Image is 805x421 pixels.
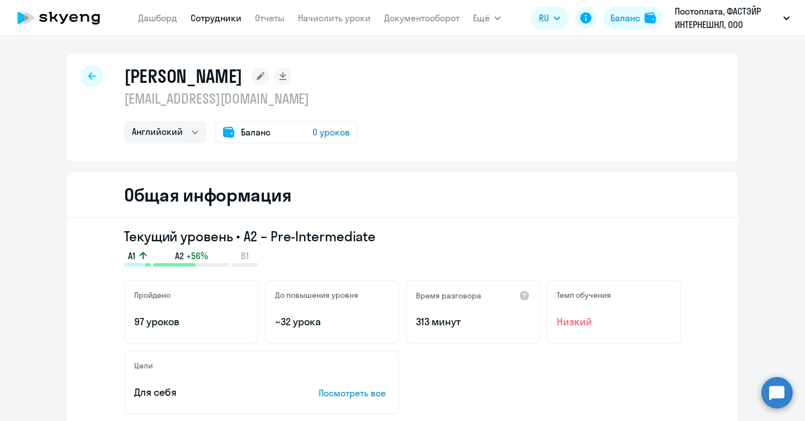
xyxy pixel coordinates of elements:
[124,65,243,87] h1: [PERSON_NAME]
[128,250,135,262] span: A1
[319,386,389,400] p: Посмотреть все
[416,291,481,301] h5: Время разговора
[610,11,640,25] div: Баланс
[645,12,656,24] img: balance
[134,315,248,329] p: 97 уроков
[473,7,501,29] button: Ещё
[134,290,171,300] h5: Пройдено
[124,90,358,107] p: [EMAIL_ADDRESS][DOMAIN_NAME]
[241,125,271,139] span: Баланс
[241,250,249,262] span: B1
[557,290,611,300] h5: Темп обучения
[124,184,291,206] h2: Общая информация
[138,12,177,24] a: Дашборд
[275,315,389,329] p: ~32 урока
[186,250,208,262] span: +56%
[191,12,241,24] a: Сотрудники
[255,12,285,24] a: Отчеты
[124,227,681,245] h3: Текущий уровень • A2 – Pre-Intermediate
[312,125,350,139] span: 0 уроков
[669,4,795,31] button: Постоплата, ФАСТЭЙР ИНТЕРНЕШНЛ, ООО
[539,11,549,25] span: RU
[384,12,460,24] a: Документооборот
[134,385,284,400] p: Для себя
[134,361,153,371] h5: Цели
[604,7,662,29] button: Балансbalance
[531,7,568,29] button: RU
[675,4,779,31] p: Постоплата, ФАСТЭЙР ИНТЕРНЕШНЛ, ООО
[175,250,184,262] span: A2
[298,12,371,24] a: Начислить уроки
[416,315,530,329] p: 313 минут
[473,11,490,25] span: Ещё
[275,290,358,300] h5: До повышения уровня
[557,315,671,329] span: Низкий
